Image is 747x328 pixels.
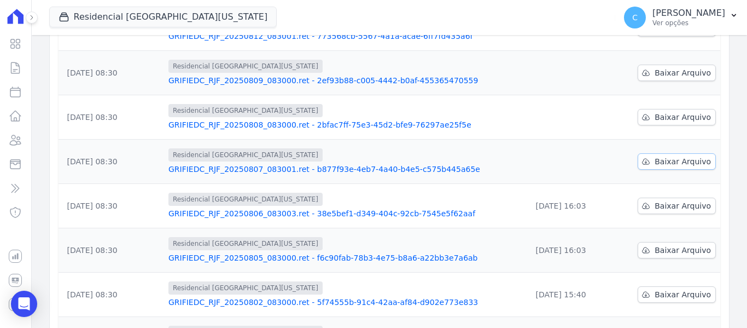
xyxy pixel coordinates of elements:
td: [DATE] 08:30 [59,184,164,228]
span: Residencial [GEOGRAPHIC_DATA][US_STATE] [168,193,323,206]
button: Residencial [GEOGRAPHIC_DATA][US_STATE] [49,7,277,27]
td: [DATE] 08:30 [59,273,164,317]
a: GRIFIEDC_RJF_20250812_083001.ret - 773568cb-5567-4a1a-acae-6ff7fd435a6f [168,31,523,42]
td: [DATE] 15:40 [527,273,622,317]
a: Baixar Arquivo [638,198,716,214]
span: Baixar Arquivo [655,289,711,300]
a: GRIFIEDC_RJF_20250809_083000.ret - 2ef93b88-c005-4442-b0af-455365470559 [168,75,523,86]
a: GRIFIEDC_RJF_20250802_083000.ret - 5f74555b-91c4-42aa-af84-d902e773e833 [168,297,523,308]
span: Baixar Arquivo [655,67,711,78]
span: Baixar Arquivo [655,156,711,167]
button: C [PERSON_NAME] Ver opções [615,2,747,33]
td: [DATE] 08:30 [59,228,164,273]
span: Residencial [GEOGRAPHIC_DATA][US_STATE] [168,281,323,295]
span: Baixar Arquivo [655,200,711,211]
td: [DATE] 16:03 [527,228,622,273]
td: [DATE] 08:30 [59,95,164,140]
span: Residencial [GEOGRAPHIC_DATA][US_STATE] [168,148,323,162]
a: GRIFIEDC_RJF_20250808_083000.ret - 2bfac7ff-75e3-45d2-bfe9-76297ae25f5e [168,119,523,130]
span: Residencial [GEOGRAPHIC_DATA][US_STATE] [168,60,323,73]
span: Baixar Arquivo [655,245,711,256]
td: [DATE] 16:03 [527,184,622,228]
span: Residencial [GEOGRAPHIC_DATA][US_STATE] [168,237,323,250]
p: [PERSON_NAME] [652,8,725,19]
a: Baixar Arquivo [638,109,716,125]
div: Open Intercom Messenger [11,291,37,317]
a: Baixar Arquivo [638,65,716,81]
span: Baixar Arquivo [655,112,711,123]
td: [DATE] 08:30 [59,51,164,95]
td: [DATE] 08:30 [59,140,164,184]
a: GRIFIEDC_RJF_20250805_083000.ret - f6c90fab-78b3-4e75-b8a6-a22bb3e7a6ab [168,252,523,263]
a: GRIFIEDC_RJF_20250807_083001.ret - b877f93e-4eb7-4a40-b4e5-c575b445a65e [168,164,523,175]
a: Baixar Arquivo [638,153,716,170]
a: Baixar Arquivo [638,286,716,303]
span: C [632,14,638,21]
span: Residencial [GEOGRAPHIC_DATA][US_STATE] [168,104,323,117]
a: Baixar Arquivo [638,242,716,258]
p: Ver opções [652,19,725,27]
a: GRIFIEDC_RJF_20250806_083003.ret - 38e5bef1-d349-404c-92cb-7545e5f62aaf [168,208,523,219]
